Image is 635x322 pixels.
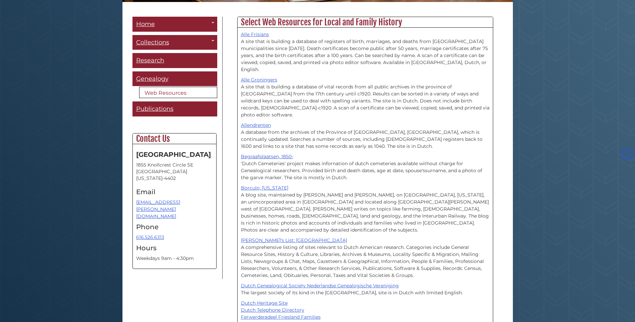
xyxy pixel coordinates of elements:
span: Research [136,57,164,64]
a: Borculo, [US_STATE] [241,185,288,191]
a: [PERSON_NAME]'s List: [GEOGRAPHIC_DATA] [241,237,347,243]
span: Publications [136,105,174,112]
a: Dutch Telephone Directory [241,307,304,313]
p: A comprehensive listing of sites relevant to Dutch American research. Categories include General ... [241,237,490,279]
a: Home [132,17,217,32]
address: 1855 Knollcrest Circle SE [GEOGRAPHIC_DATA][US_STATE]-4402 [136,162,213,182]
a: Alle Groningers [241,77,277,83]
a: Publications [132,101,217,116]
h2: Contact Us [133,133,216,144]
h4: Phone [136,223,213,231]
span: Home [136,20,155,28]
a: Collections [132,35,217,50]
a: Dutch Heritage Site [241,300,288,306]
p: Weekdays 9am - 4:30pm [136,255,213,262]
p: The largest society of its kind in the [GEOGRAPHIC_DATA], site is in Dutch with limited English. [241,282,490,296]
h4: Hours [136,244,213,252]
p: 'Dutch Cemeteries' project makes infornation of dutch cemeteries available without charge for Gen... [241,153,490,181]
strong: [GEOGRAPHIC_DATA] [136,150,211,158]
a: Genealogy [132,71,217,86]
span: Collections [136,39,169,46]
a: Research [132,53,217,68]
a: Allendrenten [241,122,271,128]
div: Guide Pages [132,17,217,276]
p: A database from the archives of the Province of [GEOGRAPHIC_DATA], [GEOGRAPHIC_DATA], which is co... [241,122,490,150]
h4: Email [136,188,213,196]
p: A blog site, maintained by [PERSON_NAME] and [PERSON_NAME], on [GEOGRAPHIC_DATA], [US_STATE], an ... [241,185,490,234]
h2: Select Web Resources for Local and Family History [238,17,493,28]
a: Begraafplaatsen, 1850- [241,153,293,159]
a: Dutch Genealogical Society Nederlandse Genealogische Vereniging [241,283,399,289]
a: [EMAIL_ADDRESS][PERSON_NAME][DOMAIN_NAME] [136,199,180,219]
a: Alle Frisians [241,31,269,37]
a: Web Resources [139,87,217,98]
a: Back to Top [621,151,633,157]
p: A site that is building a database of registers of birth, marriages, and deaths from [GEOGRAPHIC_... [241,31,490,73]
p: A site that is building a database of vital records from all public archives in the province of [... [241,76,490,118]
a: Ferwerderadeel Friesland Families [241,314,321,320]
a: 616.526.6313 [136,234,164,240]
span: Genealogy [136,75,169,82]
